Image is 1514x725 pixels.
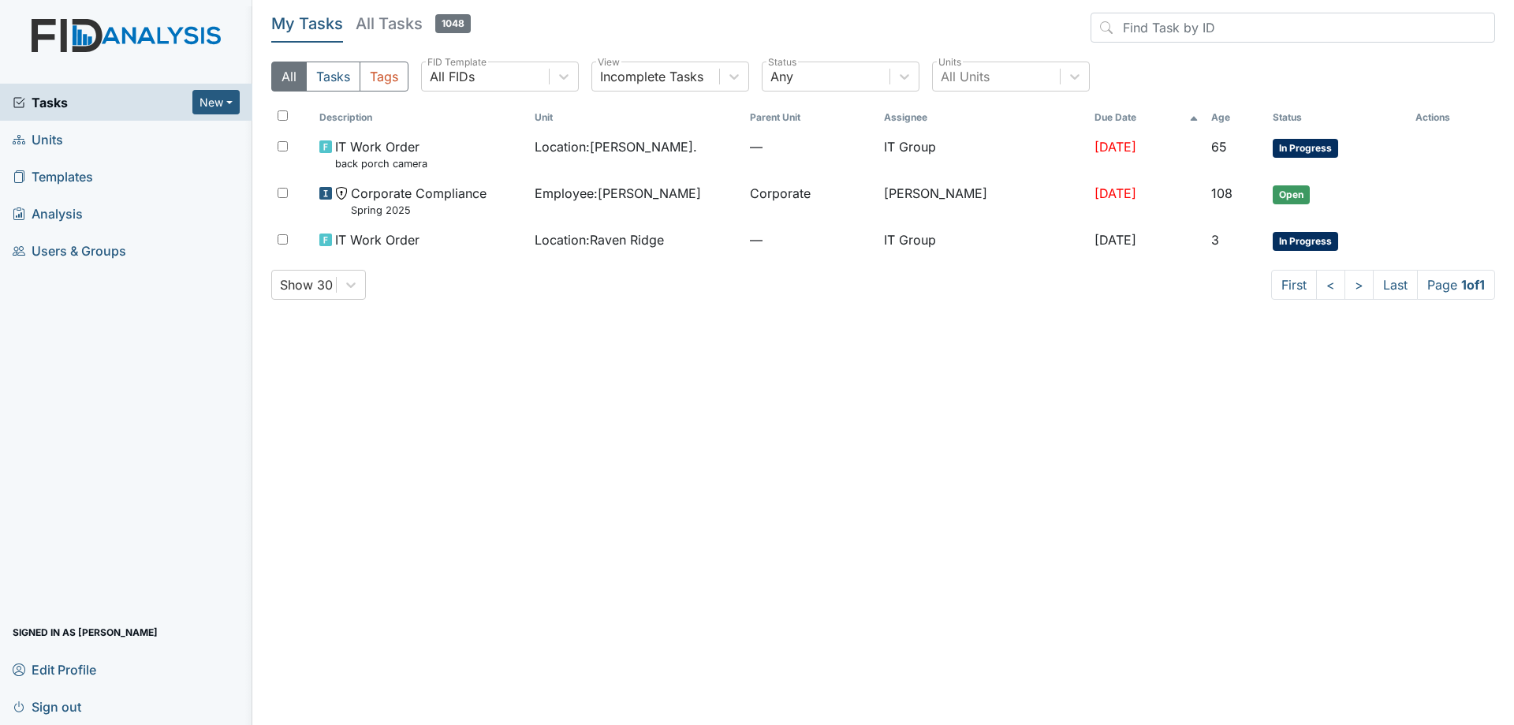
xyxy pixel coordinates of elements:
[535,230,664,249] span: Location : Raven Ridge
[1273,232,1338,251] span: In Progress
[335,137,427,171] span: IT Work Order back porch camera
[1409,104,1488,131] th: Actions
[13,164,93,189] span: Templates
[1094,232,1136,248] span: [DATE]
[878,104,1089,131] th: Assignee
[335,156,427,171] small: back porch camera
[271,62,408,92] div: Type filter
[1091,13,1495,43] input: Find Task by ID
[313,104,528,131] th: Toggle SortBy
[271,13,343,35] h5: My Tasks
[1094,185,1136,201] span: [DATE]
[1211,185,1232,201] span: 108
[1461,277,1485,293] strong: 1 of 1
[535,137,697,156] span: Location : [PERSON_NAME].
[13,694,81,719] span: Sign out
[1316,270,1345,300] a: <
[430,67,475,86] div: All FIDs
[351,184,487,218] span: Corporate Compliance Spring 2025
[278,110,288,121] input: Toggle All Rows Selected
[941,67,990,86] div: All Units
[13,93,192,112] a: Tasks
[271,62,307,92] button: All
[1373,270,1418,300] a: Last
[878,224,1089,257] td: IT Group
[306,62,360,92] button: Tasks
[1271,270,1495,300] nav: task-pagination
[13,657,96,682] span: Edit Profile
[13,127,63,151] span: Units
[1273,185,1310,204] span: Open
[878,131,1089,178] td: IT Group
[535,184,701,203] span: Employee : [PERSON_NAME]
[192,90,240,114] button: New
[878,178,1089,224] td: [PERSON_NAME]
[750,230,871,249] span: —
[360,62,408,92] button: Tags
[1266,104,1408,131] th: Toggle SortBy
[13,620,158,645] span: Signed in as [PERSON_NAME]
[528,104,744,131] th: Toggle SortBy
[335,230,420,249] span: IT Work Order
[1273,139,1338,158] span: In Progress
[435,14,471,33] span: 1048
[356,13,471,35] h5: All Tasks
[750,137,871,156] span: —
[1211,139,1227,155] span: 65
[13,201,83,226] span: Analysis
[280,275,333,294] div: Show 30
[600,67,703,86] div: Incomplete Tasks
[1205,104,1266,131] th: Toggle SortBy
[770,67,793,86] div: Any
[1271,270,1317,300] a: First
[1211,232,1219,248] span: 3
[1094,139,1136,155] span: [DATE]
[1417,270,1495,300] span: Page
[750,184,811,203] span: Corporate
[13,238,126,263] span: Users & Groups
[1088,104,1205,131] th: Toggle SortBy
[1344,270,1374,300] a: >
[744,104,877,131] th: Toggle SortBy
[351,203,487,218] small: Spring 2025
